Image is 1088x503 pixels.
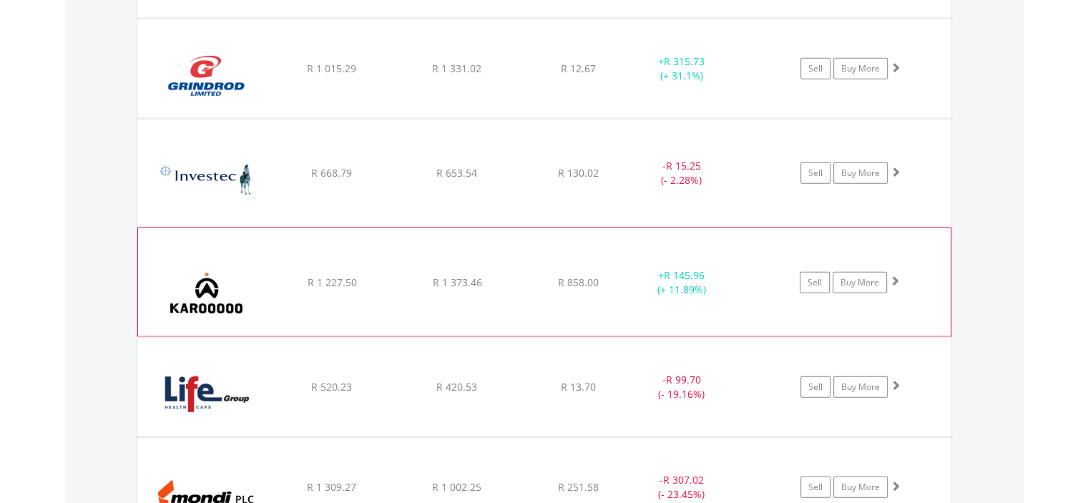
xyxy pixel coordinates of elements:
div: - (- 2.28%) [628,159,736,187]
a: Buy More [833,162,888,184]
div: - (- 23.45%) [628,473,736,502]
img: EQU.ZA.GND.png [144,37,268,114]
a: Sell [800,376,830,398]
span: R 653.54 [436,166,477,180]
span: R 130.02 [558,166,599,180]
span: R 13.70 [561,380,596,394]
span: R 307.02 [663,473,704,487]
span: R 1 015.29 [307,62,356,75]
span: R 1 309.27 [307,480,356,494]
div: - (- 19.16%) [628,373,736,401]
span: R 251.58 [558,480,599,494]
span: R 520.23 [311,380,352,394]
img: EQU.ZA.KRO.png [145,246,268,332]
a: Buy More [833,376,888,398]
span: R 1 331.02 [432,62,481,75]
span: R 1 002.25 [432,480,481,494]
a: Sell [800,162,830,184]
img: EQU.ZA.INL.png [144,137,268,223]
a: Sell [800,477,830,498]
span: R 858.00 [558,275,599,289]
div: + (+ 31.1%) [628,54,736,83]
span: R 12.67 [561,62,596,75]
a: Buy More [833,58,888,79]
span: R 99.70 [666,373,701,386]
span: R 420.53 [436,380,477,394]
img: EQU.ZA.LHC.png [144,356,268,433]
a: Sell [800,58,830,79]
span: R 315.73 [664,54,705,68]
a: Sell [800,272,830,293]
a: Buy More [833,272,887,293]
span: R 668.79 [311,166,352,180]
div: + (+ 11.89%) [627,268,735,297]
span: R 1 373.46 [432,275,481,289]
span: R 1 227.50 [307,275,356,289]
span: R 145.96 [664,268,705,282]
span: R 15.25 [666,159,701,172]
a: Buy More [833,477,888,498]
